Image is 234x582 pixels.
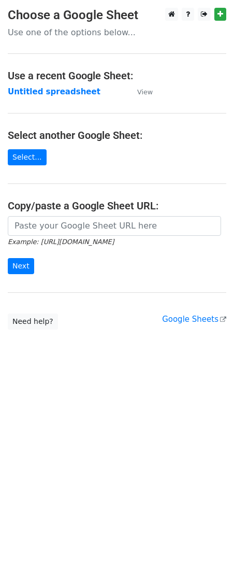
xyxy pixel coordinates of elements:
[8,314,58,330] a: Need help?
[162,315,226,324] a: Google Sheets
[8,69,226,82] h4: Use a recent Google Sheet:
[8,258,34,274] input: Next
[8,216,221,236] input: Paste your Google Sheet URL here
[8,27,226,38] p: Use one of the options below...
[8,8,226,23] h3: Choose a Google Sheet
[8,149,47,165] a: Select...
[137,88,153,96] small: View
[8,87,100,96] a: Untitled spreadsheet
[8,200,226,212] h4: Copy/paste a Google Sheet URL:
[8,238,114,246] small: Example: [URL][DOMAIN_NAME]
[127,87,153,96] a: View
[8,129,226,141] h4: Select another Google Sheet:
